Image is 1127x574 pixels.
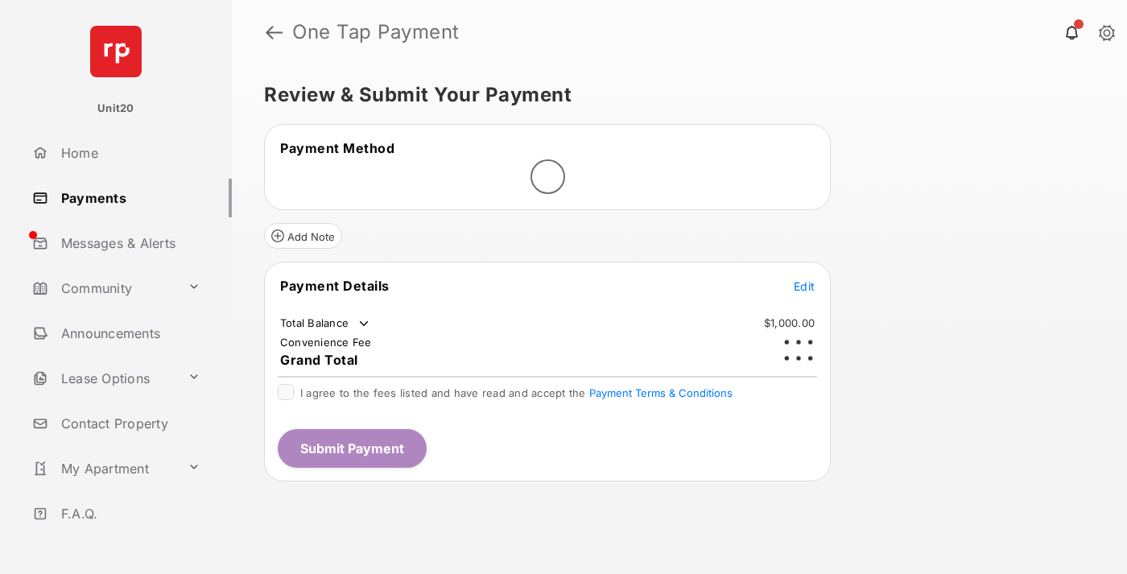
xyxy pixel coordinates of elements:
[794,279,815,293] span: Edit
[26,359,181,398] a: Lease Options
[280,140,394,156] span: Payment Method
[26,449,181,488] a: My Apartment
[97,101,134,117] p: Unit20
[279,335,373,349] td: Convenience Fee
[279,316,372,332] td: Total Balance
[26,269,181,308] a: Community
[278,429,427,468] button: Submit Payment
[280,352,358,368] span: Grand Total
[26,404,232,443] a: Contact Property
[794,278,815,294] button: Edit
[90,26,142,77] img: svg+xml;base64,PHN2ZyB4bWxucz0iaHR0cDovL3d3dy53My5vcmcvMjAwMC9zdmciIHdpZHRoPSI2NCIgaGVpZ2h0PSI2NC...
[264,223,342,249] button: Add Note
[26,179,232,217] a: Payments
[280,278,390,294] span: Payment Details
[26,224,232,262] a: Messages & Alerts
[26,314,232,353] a: Announcements
[26,494,232,533] a: F.A.Q.
[763,316,815,330] td: $1,000.00
[292,23,460,42] strong: One Tap Payment
[589,386,733,399] button: I agree to the fees listed and have read and accept the
[264,85,1082,105] h5: Review & Submit Your Payment
[26,134,232,172] a: Home
[300,386,733,399] span: I agree to the fees listed and have read and accept the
